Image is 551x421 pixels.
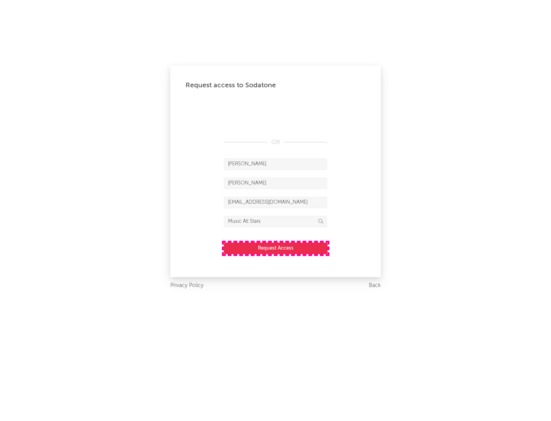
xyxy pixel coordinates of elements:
input: Email [224,197,327,208]
input: First Name [224,158,327,170]
input: Division [224,216,327,227]
div: Request access to Sodatone [186,81,365,90]
input: Last Name [224,178,327,189]
button: Request Access [224,243,328,254]
a: Privacy Policy [170,281,204,290]
a: Back [369,281,381,290]
div: OR [224,138,327,147]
